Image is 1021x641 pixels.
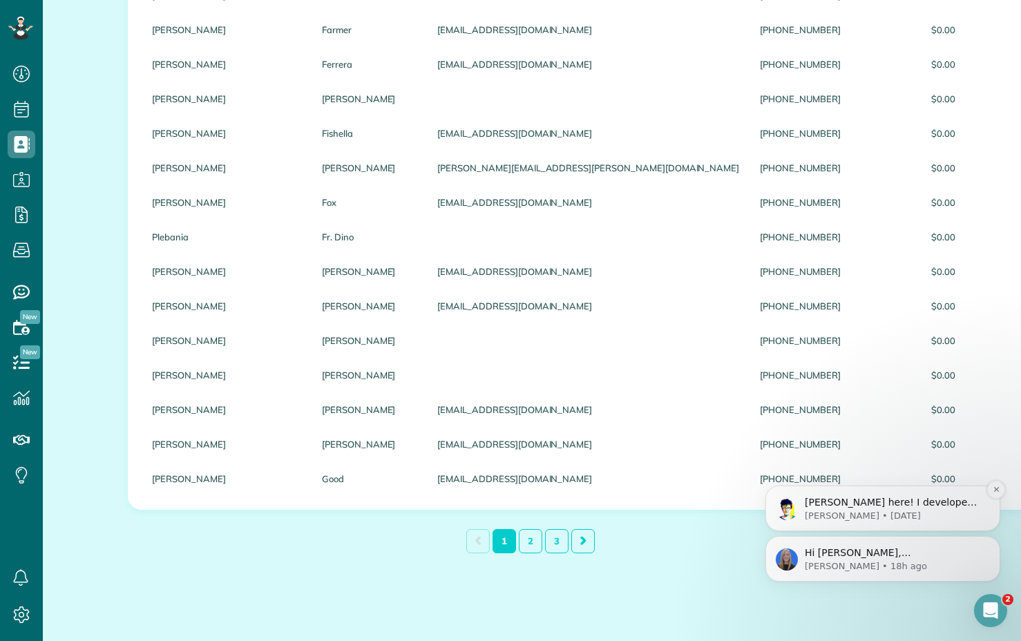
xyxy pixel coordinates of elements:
div: [PHONE_NUMBER] [750,323,850,358]
span: $0.00 [861,301,955,311]
a: [PERSON_NAME] [322,439,417,449]
a: Ferrera [322,59,417,69]
a: Fishella [322,128,417,138]
div: [EMAIL_ADDRESS][DOMAIN_NAME] [427,185,750,220]
div: [PHONE_NUMBER] [750,47,850,82]
a: Farmer [322,25,417,35]
a: [PERSON_NAME] [322,336,417,345]
a: [PERSON_NAME] [152,198,301,207]
a: Fox [322,198,417,207]
div: [PERSON_NAME][EMAIL_ADDRESS][PERSON_NAME][DOMAIN_NAME] [427,151,750,185]
span: $0.00 [861,25,955,35]
div: [PHONE_NUMBER] [750,82,850,116]
a: [PERSON_NAME] [152,301,301,311]
a: Fr. Dino [322,232,417,242]
div: [EMAIL_ADDRESS][DOMAIN_NAME] [427,254,750,289]
span: $0.00 [861,267,955,276]
a: [PERSON_NAME] [152,267,301,276]
a: [PERSON_NAME] [322,370,417,380]
span: $0.00 [861,59,955,69]
div: [EMAIL_ADDRESS][DOMAIN_NAME] [427,392,750,427]
div: [PHONE_NUMBER] [750,254,850,289]
span: New [20,345,40,359]
a: [PERSON_NAME] [152,128,301,138]
a: Good [322,474,417,484]
div: [EMAIL_ADDRESS][DOMAIN_NAME] [427,47,750,82]
a: [PERSON_NAME] [152,94,301,104]
div: [PHONE_NUMBER] [750,151,850,185]
a: [PERSON_NAME] [152,439,301,449]
span: $0.00 [861,370,955,380]
a: Plebania [152,232,301,242]
a: [PERSON_NAME] [152,405,301,414]
a: [PERSON_NAME] [152,163,301,173]
a: 3 [545,529,569,553]
div: [PHONE_NUMBER] [750,12,850,47]
a: 2 [519,529,542,553]
span: $0.00 [861,232,955,242]
a: [PERSON_NAME] [152,59,301,69]
a: 1 [493,529,516,553]
span: $0.00 [861,163,955,173]
span: $0.00 [861,94,955,104]
iframe: Intercom live chat [974,594,1007,627]
a: [PERSON_NAME] [152,25,301,35]
a: [PERSON_NAME] [322,301,417,311]
span: $0.00 [861,128,955,138]
div: [EMAIL_ADDRESS][DOMAIN_NAME] [427,116,750,151]
div: [EMAIL_ADDRESS][DOMAIN_NAME] [427,289,750,323]
span: New [20,310,40,324]
a: [PERSON_NAME] [152,370,301,380]
div: [EMAIL_ADDRESS][DOMAIN_NAME] [427,12,750,47]
a: [PERSON_NAME] [322,405,417,414]
div: [EMAIL_ADDRESS][DOMAIN_NAME] [427,461,750,496]
iframe: Intercom notifications message [745,398,1021,604]
span: $0.00 [861,336,955,345]
a: [PERSON_NAME] [322,94,417,104]
div: [PHONE_NUMBER] [750,116,850,151]
div: [PHONE_NUMBER] [750,392,850,427]
a: [PERSON_NAME] [322,267,417,276]
span: $0.00 [861,198,955,207]
div: [PHONE_NUMBER] [750,289,850,323]
a: [PERSON_NAME] [152,474,301,484]
div: [PHONE_NUMBER] [750,185,850,220]
div: [PHONE_NUMBER] [750,220,850,254]
div: [PHONE_NUMBER] [750,358,850,392]
div: [EMAIL_ADDRESS][DOMAIN_NAME] [427,427,750,461]
span: 2 [1002,594,1013,605]
a: [PERSON_NAME] [152,336,301,345]
a: [PERSON_NAME] [322,163,417,173]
